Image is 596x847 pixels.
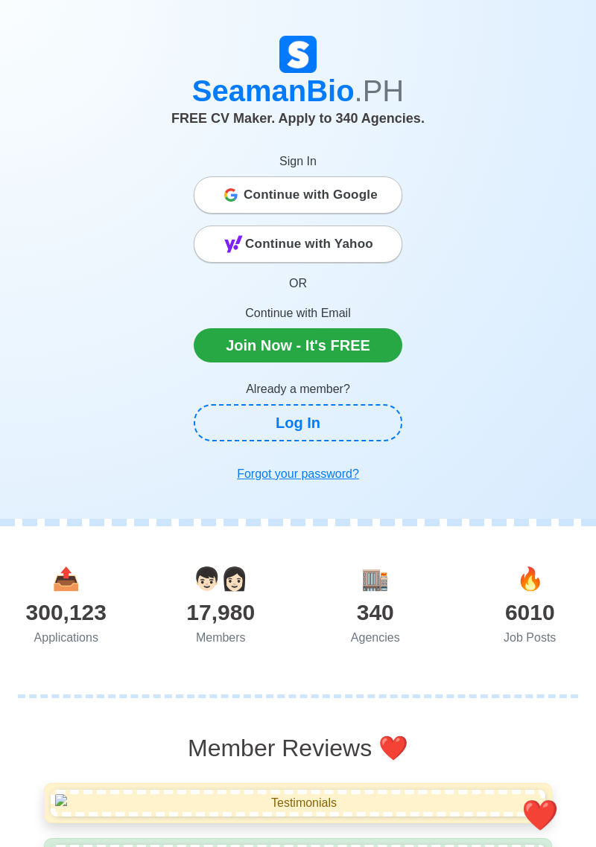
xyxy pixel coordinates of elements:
span: smiley [521,799,559,831]
span: agencies [361,566,389,591]
h2: Member Reviews [41,734,555,762]
div: Agencies [298,629,453,647]
img: Logo [279,36,317,73]
button: Continue with Yahoo [194,226,402,263]
u: Forgot your password? [237,467,359,480]
p: OR [194,275,402,293]
span: emoji [378,735,408,761]
span: applications [52,566,80,591]
div: 17,980 [144,595,299,629]
button: Continue with Google [194,176,402,214]
div: 340 [298,595,453,629]
p: Sign In [194,153,402,170]
a: Forgot your password? [194,459,402,489]
span: jobs [516,566,544,591]
div: Members [144,629,299,647]
span: FREE CV Maker. Apply to 340 Agencies. [171,111,425,126]
a: Log In [194,404,402,441]
span: Continue with Google [244,180,378,210]
h1: SeamanBio [41,73,555,109]
span: .PH [355,74,405,107]
span: users [193,566,248,591]
p: Already a member? [194,380,402,398]
a: Join Now - It's FREE [194,328,402,362]
img: Testimonials [51,790,545,816]
p: Continue with Email [194,304,402,322]
span: Continue with Yahoo [245,229,373,259]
